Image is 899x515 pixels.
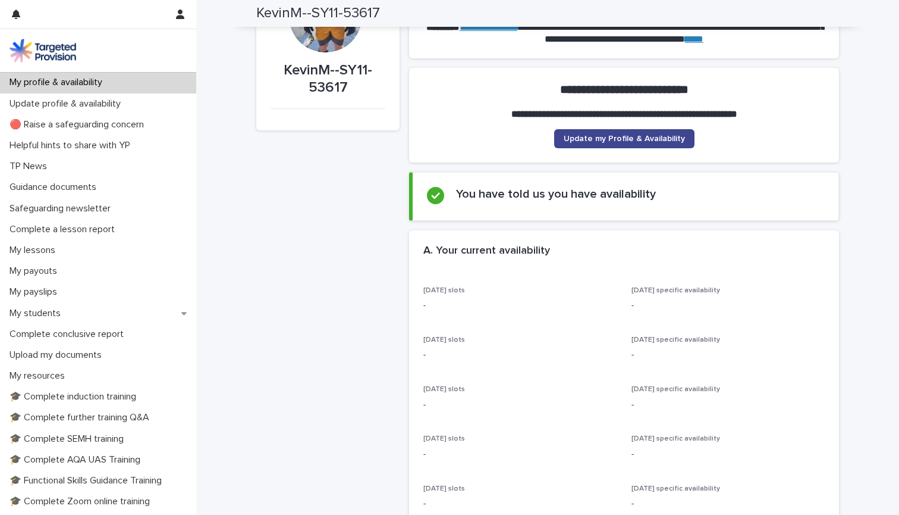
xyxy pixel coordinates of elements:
p: Complete a lesson report [5,224,124,235]
p: 🎓 Complete AQA UAS Training [5,454,150,466]
p: - [631,349,825,361]
span: Update my Profile & Availability [564,135,685,143]
p: 🎓 Complete SEMH training [5,433,133,445]
p: My students [5,308,70,319]
h2: You have told us you have availability [456,187,656,201]
p: - [631,299,825,312]
p: - [423,448,617,461]
p: - [423,399,617,411]
p: My payslips [5,286,67,298]
p: - [631,448,825,461]
p: Upload my documents [5,349,111,361]
a: Update my Profile & Availability [554,129,694,148]
span: [DATE] specific availability [631,435,720,442]
h2: A. Your current availability [423,245,550,258]
h2: KevinM--SY11-53617 [256,5,380,22]
p: Complete conclusive report [5,329,133,340]
p: - [423,349,617,361]
span: [DATE] specific availability [631,386,720,393]
span: [DATE] slots [423,336,465,344]
p: TP News [5,161,56,172]
p: 🔴 Raise a safeguarding concern [5,119,153,130]
p: 🎓 Complete Zoom online training [5,496,159,507]
p: - [631,399,825,411]
span: [DATE] slots [423,386,465,393]
p: - [631,498,825,510]
span: [DATE] specific availability [631,336,720,344]
p: My resources [5,370,74,382]
p: - [423,299,617,312]
span: [DATE] specific availability [631,485,720,492]
p: My profile & availability [5,77,112,88]
span: [DATE] slots [423,435,465,442]
p: 🎓 Complete further training Q&A [5,412,159,423]
p: Helpful hints to share with YP [5,140,140,151]
p: My lessons [5,245,65,256]
img: M5nRWzHhSzIhMunXDL62 [10,39,76,63]
p: Guidance documents [5,182,106,193]
span: [DATE] specific availability [631,287,720,294]
p: - [423,498,617,510]
p: Safeguarding newsletter [5,203,120,214]
p: KevinM--SY11-53617 [271,62,385,96]
p: Update profile & availability [5,98,130,110]
p: 🎓 Complete induction training [5,391,146,402]
span: [DATE] slots [423,287,465,294]
p: My payouts [5,266,67,277]
p: 🎓 Functional Skills Guidance Training [5,475,171,486]
span: [DATE] slots [423,485,465,492]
